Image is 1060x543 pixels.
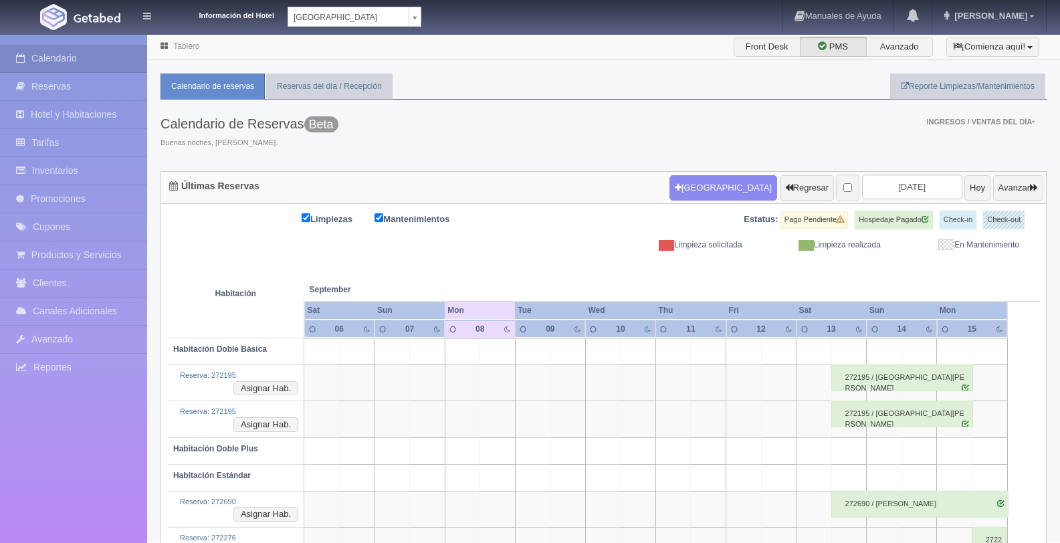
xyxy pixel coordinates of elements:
[926,118,1035,126] span: Ingresos / Ventas del día
[310,284,440,296] span: September
[800,37,867,57] label: PMS
[74,13,120,23] img: Getabed
[288,7,421,27] a: [GEOGRAPHIC_DATA]
[585,302,655,320] th: Wed
[964,175,990,201] button: Hoy
[890,74,1045,100] a: Reporte Limpiezas/Mantenimientos
[375,302,445,320] th: Sun
[215,290,256,299] strong: Habitación
[744,213,778,226] label: Estatus:
[750,324,772,335] div: 12
[161,116,338,131] h3: Calendario de Reservas
[946,37,1039,57] button: ¡Comienza aquí!
[734,37,801,57] label: Front Desk
[233,417,298,432] button: Asignar Hab.
[669,175,777,201] button: [GEOGRAPHIC_DATA]
[726,302,797,320] th: Fri
[233,507,298,522] button: Asignar Hab.
[891,324,912,335] div: 14
[855,211,933,229] label: Hospedaje Pagado
[797,302,867,320] th: Sat
[233,381,298,396] button: Asignar Hab.
[866,37,933,57] label: Avanzado
[655,302,726,320] th: Thu
[302,213,310,222] input: Limpiezas
[940,211,976,229] label: Check-in
[173,444,258,453] b: Habitación Doble Plus
[180,407,236,415] a: Reserva: 272195
[821,324,842,335] div: 13
[831,364,973,391] div: 272195 / [GEOGRAPHIC_DATA][PERSON_NAME]
[173,344,267,354] b: Habitación Doble Básica
[161,138,338,148] span: Buenas noches, [PERSON_NAME].
[993,175,1043,201] button: Avanzar
[469,324,491,335] div: 08
[610,324,631,335] div: 10
[167,7,274,21] dt: Información del Hotel
[951,11,1027,21] span: [PERSON_NAME]
[304,302,375,320] th: Sat
[169,181,259,191] h4: Últimas Reservas
[780,175,834,201] button: Regresar
[266,74,393,100] a: Reservas del día / Recepción
[867,302,937,320] th: Sun
[780,211,848,229] label: Pago Pendiente
[891,239,1029,251] div: En Mantenimiento
[40,4,67,30] img: Getabed
[937,302,1007,320] th: Mon
[983,211,1025,229] label: Check-out
[180,371,236,379] a: Reserva: 272195
[173,471,251,480] b: Habitación Estándar
[180,498,236,506] a: Reserva: 272690
[375,211,469,226] label: Mantenimientos
[399,324,421,335] div: 07
[680,324,702,335] div: 11
[831,491,1009,518] div: 272690 / [PERSON_NAME]
[375,213,383,222] input: Mantenimientos
[328,324,350,335] div: 06
[752,239,891,251] div: Limpieza realizada
[161,74,265,100] a: Calendario de reservas
[302,211,373,226] label: Limpiezas
[173,41,199,51] a: Tablero
[294,7,403,27] span: [GEOGRAPHIC_DATA]
[961,324,982,335] div: 15
[180,534,236,542] a: Reserva: 272276
[445,302,515,320] th: Mon
[304,116,338,132] span: Beta
[515,302,585,320] th: Tue
[540,324,561,335] div: 09
[614,239,752,251] div: Limpieza solicitada
[831,401,973,427] div: 272195 / [GEOGRAPHIC_DATA][PERSON_NAME]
